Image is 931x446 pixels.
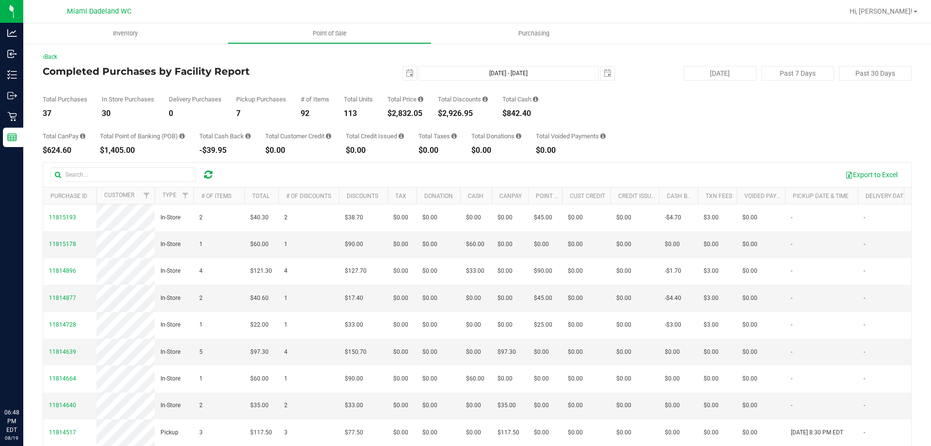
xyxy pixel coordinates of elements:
[498,240,513,249] span: $0.00
[866,193,907,199] a: Delivery Date
[161,266,180,276] span: In-Store
[199,428,203,437] span: 3
[864,374,865,383] span: -
[536,193,605,199] a: Point of Banking (POB)
[499,193,522,199] a: CanPay
[161,240,180,249] span: In-Store
[839,166,904,183] button: Export to Excel
[471,133,521,139] div: Total Donations
[791,401,792,410] span: -
[742,266,757,276] span: $0.00
[102,110,154,117] div: 30
[791,347,792,357] span: -
[793,193,849,199] a: Pickup Date & Time
[568,428,583,437] span: $0.00
[601,66,614,80] span: select
[284,320,288,330] span: 1
[742,294,757,303] span: $0.00
[252,193,270,199] a: Total
[199,213,203,222] span: 2
[742,320,757,330] span: $0.00
[704,374,719,383] span: $0.00
[161,347,180,357] span: In-Store
[534,401,549,410] span: $0.00
[534,240,549,249] span: $0.00
[161,294,180,303] span: In-Store
[227,23,432,44] a: Point of Sale
[665,347,680,357] span: $0.00
[466,266,484,276] span: $33.00
[568,240,583,249] span: $0.00
[393,428,408,437] span: $0.00
[49,402,76,409] span: 11814640
[393,213,408,222] span: $0.00
[100,147,185,154] div: $1,405.00
[284,374,288,383] span: 1
[199,147,251,154] div: -$39.95
[432,23,636,44] a: Purchasing
[665,266,681,276] span: -$1.70
[498,294,513,303] span: $0.00
[345,240,363,249] span: $90.00
[250,240,269,249] span: $60.00
[67,7,131,16] span: Miami Dadeland WC
[498,213,513,222] span: $0.00
[864,266,865,276] span: -
[177,187,193,204] a: Filter
[199,347,203,357] span: 5
[568,374,583,383] span: $0.00
[536,147,606,154] div: $0.00
[393,401,408,410] span: $0.00
[284,428,288,437] span: 3
[791,374,792,383] span: -
[43,133,85,139] div: Total CanPay
[665,428,680,437] span: $0.00
[570,193,605,199] a: Cust Credit
[300,29,360,38] span: Point of Sale
[706,193,732,199] a: Txn Fees
[7,91,17,100] inline-svg: Outbound
[471,147,521,154] div: $0.00
[7,49,17,59] inline-svg: Inbound
[502,110,538,117] div: $842.40
[399,133,404,139] i: Sum of all account credit issued for all refunds from returned purchases in the date range.
[199,320,203,330] span: 1
[568,294,583,303] span: $0.00
[864,213,865,222] span: -
[179,133,185,139] i: Sum of the successful, non-voided point-of-banking payment transactions, both via payment termina...
[250,213,269,222] span: $40.30
[616,401,631,410] span: $0.00
[498,374,513,383] span: $0.00
[704,320,719,330] span: $3.00
[864,240,865,249] span: -
[534,320,552,330] span: $25.00
[534,213,552,222] span: $45.00
[667,193,699,199] a: Cash Back
[438,96,488,102] div: Total Discounts
[43,53,57,60] a: Back
[482,96,488,102] i: Sum of the discount values applied to the all purchases in the date range.
[49,267,76,274] span: 11814896
[50,167,196,182] input: Search...
[284,347,288,357] span: 4
[50,193,87,199] a: Purchase ID
[201,193,231,199] a: # of Items
[393,294,408,303] span: $0.00
[466,320,481,330] span: $0.00
[250,320,269,330] span: $22.00
[704,240,719,249] span: $0.00
[23,23,227,44] a: Inventory
[199,401,203,410] span: 2
[704,213,719,222] span: $3.00
[49,375,76,382] span: 11814664
[704,401,719,410] span: $0.00
[100,133,185,139] div: Total Point of Banking (POB)
[505,29,562,38] span: Purchasing
[422,240,437,249] span: $0.00
[393,347,408,357] span: $0.00
[250,347,269,357] span: $97.30
[100,29,151,38] span: Inventory
[422,266,437,276] span: $0.00
[665,320,681,330] span: -$3.00
[451,133,457,139] i: Sum of the total taxes for all purchases in the date range.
